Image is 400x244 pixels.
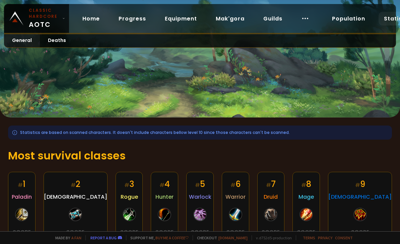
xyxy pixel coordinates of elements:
span: [DEMOGRAPHIC_DATA] [44,193,107,201]
a: Guilds [258,12,288,26]
div: Score [13,228,31,236]
span: Made by [51,235,81,240]
div: 1 [18,178,25,190]
a: Home [77,12,105,26]
div: Statistics are based on scanned characters. It doesn't include characters bellow level 10 since t... [8,126,392,140]
span: Mage [298,193,314,201]
div: 3 [124,178,134,190]
div: Score [351,228,369,236]
small: Classic Hardcore [29,7,60,19]
a: Equipment [159,12,202,26]
small: # [301,181,306,189]
small: # [355,181,360,189]
a: Deaths [40,34,74,47]
div: Score [191,228,209,236]
span: AOTC [29,7,60,30]
small: # [124,181,129,189]
a: [DOMAIN_NAME] [218,235,248,240]
span: v. d752d5 - production [252,235,292,240]
a: Buy me a coffee [155,235,189,240]
a: Classic HardcoreAOTC [4,4,69,33]
div: 4 [159,178,170,190]
span: Hunter [155,193,174,201]
a: Terms [303,235,315,240]
small: # [230,181,236,189]
div: Score [297,228,315,236]
div: Score [262,228,280,236]
div: Score [66,228,84,236]
span: Support me, [126,235,189,240]
span: Warlock [189,193,211,201]
div: Score [226,228,245,236]
a: Privacy [318,235,332,240]
a: General [4,34,40,47]
small: # [159,181,164,189]
small: # [195,181,200,189]
a: Consent [335,235,353,240]
a: Progress [113,12,151,26]
div: 5 [195,178,205,190]
small: # [71,181,76,189]
div: Score [120,228,138,236]
small: # [266,181,271,189]
div: 8 [301,178,311,190]
span: Warrior [225,193,246,201]
div: 7 [266,178,276,190]
span: [DEMOGRAPHIC_DATA] [328,193,392,201]
a: Report a bug [90,235,117,240]
div: Score [155,228,174,236]
div: 6 [230,178,241,190]
span: Druid [264,193,278,201]
h1: Most survival classes [8,148,392,164]
span: Rogue [121,193,138,201]
a: Mak'gora [210,12,250,26]
div: 2 [71,178,80,190]
span: Paladin [12,193,32,201]
div: 9 [355,178,365,190]
span: Checkout [193,235,248,240]
a: a fan [71,235,81,240]
a: Population [327,12,371,26]
small: # [18,181,23,189]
